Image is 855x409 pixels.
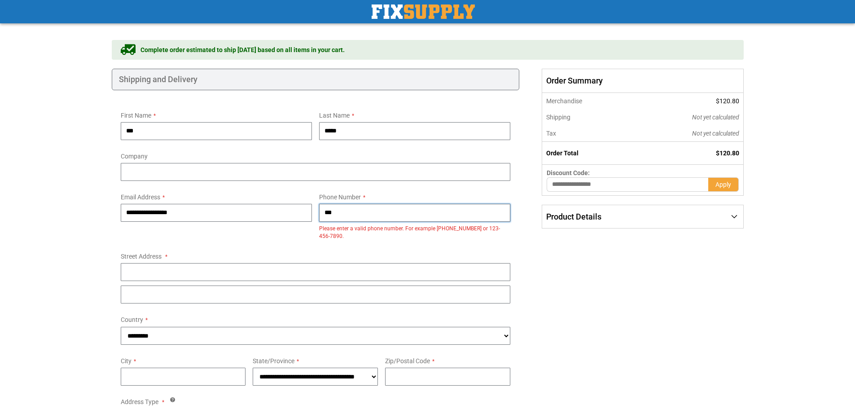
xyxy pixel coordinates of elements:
strong: Order Total [546,150,579,157]
div: Shipping and Delivery [112,69,520,90]
span: Not yet calculated [692,114,739,121]
span: Apply [715,181,731,188]
span: First Name [121,112,151,119]
span: City [121,357,132,365]
span: Shipping [546,114,570,121]
span: Zip/Postal Code [385,357,430,365]
img: Fix Industrial Supply [372,4,475,19]
span: Order Summary [542,69,743,93]
th: Tax [542,125,631,142]
a: store logo [372,4,475,19]
span: Please enter a valid phone number. For example [PHONE_NUMBER] or 123-456-7890. [319,225,500,239]
button: Apply [708,177,739,192]
span: Country [121,316,143,323]
span: Last Name [319,112,350,119]
span: Not yet calculated [692,130,739,137]
span: $120.80 [716,97,739,105]
span: Email Address [121,194,160,201]
th: Merchandise [542,93,631,109]
span: Phone Number [319,194,361,201]
span: Complete order estimated to ship [DATE] based on all items in your cart. [140,45,345,54]
span: Product Details [546,212,601,221]
span: Address Type [121,398,158,405]
span: $120.80 [716,150,739,157]
span: Street Address [121,253,162,260]
span: Discount Code: [547,169,590,176]
span: State/Province [253,357,294,365]
span: Company [121,153,148,160]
